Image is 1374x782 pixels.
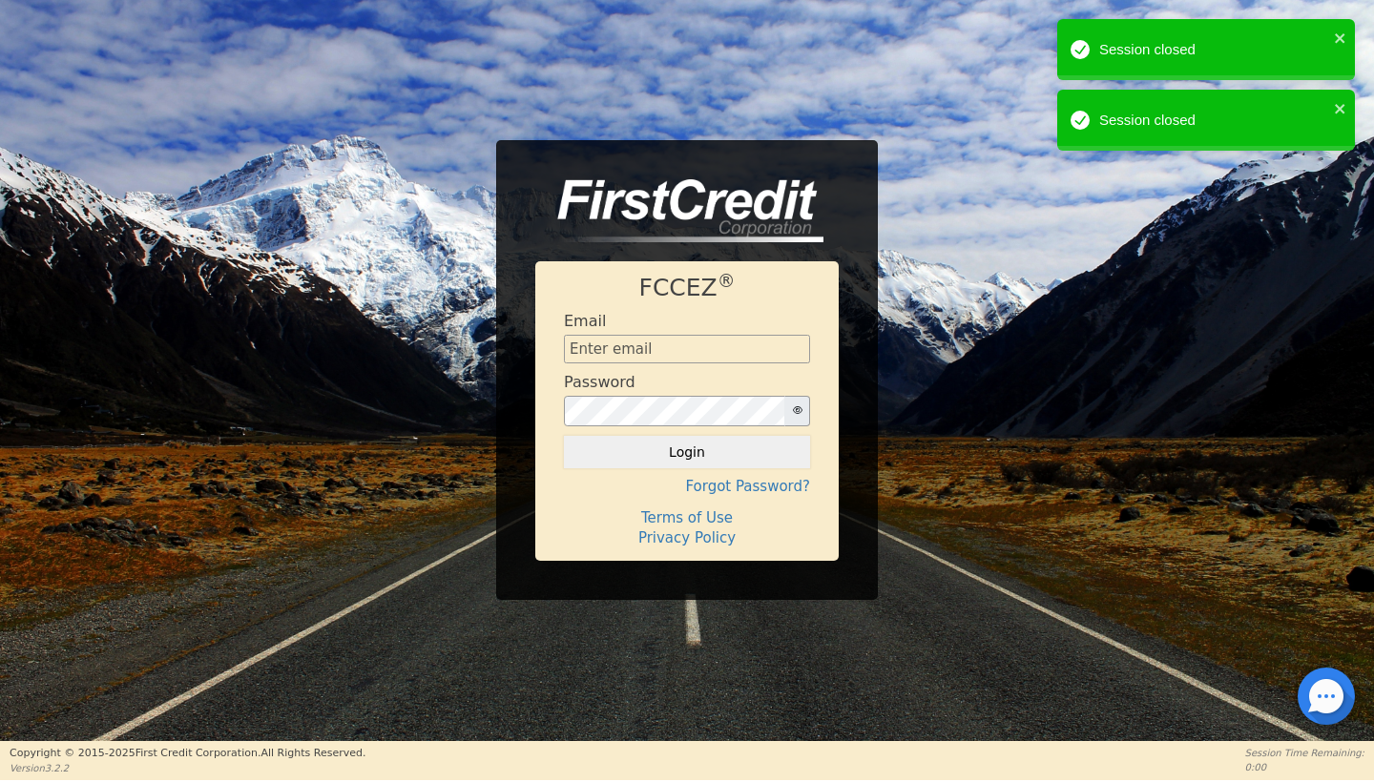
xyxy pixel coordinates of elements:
[10,746,365,762] p: Copyright © 2015- 2025 First Credit Corporation.
[564,529,810,546] h4: Privacy Policy
[564,373,635,391] h4: Password
[1099,110,1328,132] div: Session closed
[1334,97,1347,119] button: close
[564,509,810,526] h4: Terms of Use
[260,747,365,759] span: All Rights Reserved.
[1334,27,1347,49] button: close
[1099,39,1328,61] div: Session closed
[564,335,810,363] input: Enter email
[564,274,810,302] h1: FCCEZ
[1245,760,1364,774] p: 0:00
[564,312,606,330] h4: Email
[564,436,810,468] button: Login
[535,179,823,242] img: logo-CMu_cnol.png
[564,478,810,495] h4: Forgot Password?
[564,396,785,426] input: password
[10,761,365,775] p: Version 3.2.2
[1245,746,1364,760] p: Session Time Remaining:
[718,271,736,291] sup: ®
